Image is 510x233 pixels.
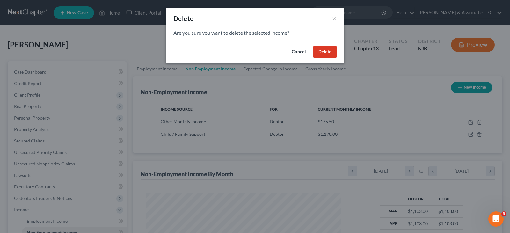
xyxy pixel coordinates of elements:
[287,46,311,58] button: Cancel
[488,211,504,227] iframe: Intercom live chat
[173,14,193,23] div: Delete
[313,46,337,58] button: Delete
[332,15,337,22] button: ×
[173,29,337,37] p: Are you sure you want to delete the selected income?
[501,211,506,216] span: 3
